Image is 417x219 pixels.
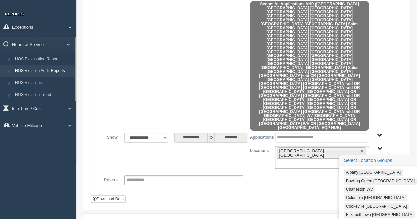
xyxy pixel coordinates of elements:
[12,54,75,65] a: HOS Explanation Reports
[344,211,415,218] button: Elizabethtown [GEOGRAPHIC_DATA]
[344,177,417,185] button: Bowling Green [GEOGRAPHIC_DATA]
[12,77,75,89] a: HOS Violations
[279,148,324,158] span: [GEOGRAPHIC_DATA] [GEOGRAPHIC_DATA]
[246,133,272,141] label: Applications
[208,133,214,143] span: to
[344,194,407,201] button: Columbia [GEOGRAPHIC_DATA]
[344,169,403,176] button: Albany [GEOGRAPHIC_DATA]
[250,1,369,131] span: Scope: All Applications AND ([GEOGRAPHIC_DATA] [GEOGRAPHIC_DATA] [GEOGRAPHIC_DATA] [GEOGRAPHIC_DA...
[91,195,126,203] button: Download Data
[344,186,375,193] button: Charleston WV
[96,133,121,141] label: Show
[247,146,272,154] label: Locations
[344,203,409,210] button: Cookeville [GEOGRAPHIC_DATA]
[12,65,75,77] a: HOS Violation Audit Reports
[96,175,121,183] label: Drivers
[12,89,75,101] a: HOS Violation Trend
